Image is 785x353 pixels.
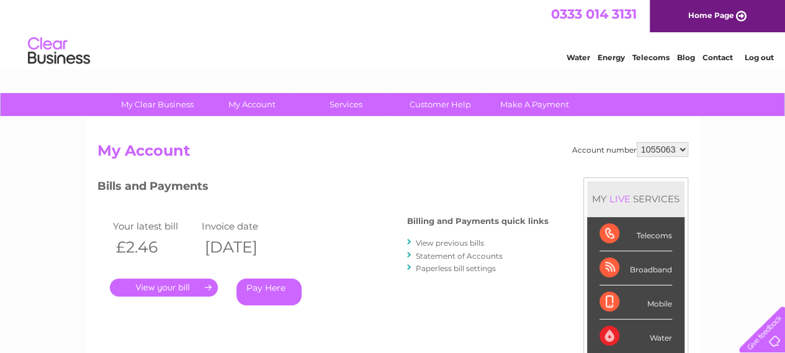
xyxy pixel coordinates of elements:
h2: My Account [97,142,688,166]
div: Broadband [599,251,672,285]
a: My Clear Business [106,93,209,116]
img: logo.png [27,32,91,70]
h3: Bills and Payments [97,177,549,199]
a: My Account [200,93,303,116]
a: Log out [744,53,773,62]
a: Blog [677,53,695,62]
div: MY SERVICES [587,181,684,217]
a: Paperless bill settings [416,264,496,273]
td: Invoice date [199,218,288,235]
a: View previous bills [416,238,484,248]
td: Your latest bill [110,218,199,235]
a: Statement of Accounts [416,251,503,261]
a: Energy [598,53,625,62]
div: LIVE [607,193,633,205]
a: Telecoms [632,53,670,62]
a: 0333 014 3131 [551,6,637,22]
a: Pay Here [236,279,302,305]
a: Contact [702,53,733,62]
a: Customer Help [389,93,491,116]
div: Telecoms [599,217,672,251]
div: Mobile [599,285,672,319]
h4: Billing and Payments quick links [407,217,549,226]
div: Account number [572,142,688,157]
th: [DATE] [199,235,288,260]
a: Make A Payment [483,93,586,116]
a: . [110,279,218,297]
a: Services [295,93,397,116]
th: £2.46 [110,235,199,260]
a: Water [567,53,590,62]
